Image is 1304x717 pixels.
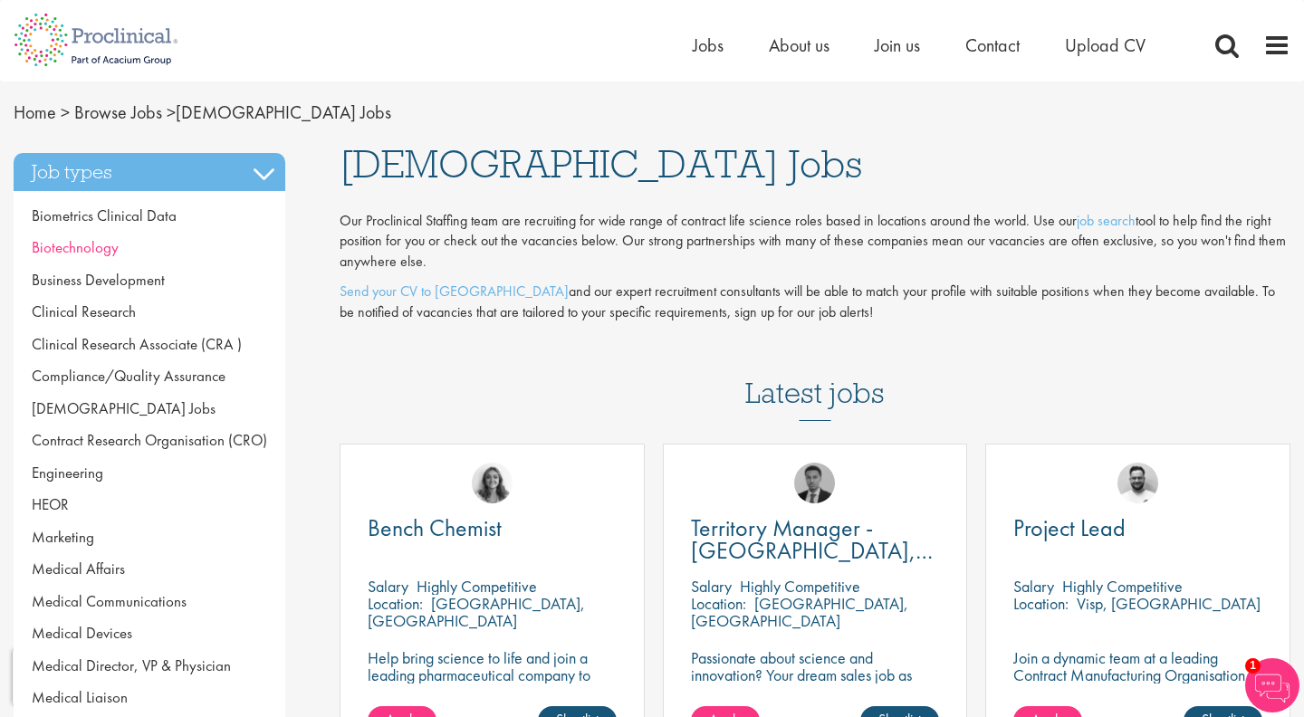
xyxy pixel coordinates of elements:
a: About us [769,33,829,57]
a: Business Development [14,264,285,297]
span: Salary [1013,576,1054,597]
a: Medical Affairs [14,553,285,586]
a: Engineering [14,457,285,490]
a: breadcrumb link to Browse Jobs [74,100,162,124]
img: Chatbot [1245,658,1299,712]
a: Bench Chemist [368,517,617,540]
span: [DEMOGRAPHIC_DATA] Jobs [14,100,391,124]
span: Territory Manager - [GEOGRAPHIC_DATA], [GEOGRAPHIC_DATA] [691,512,933,588]
a: Join us [875,33,920,57]
a: Medical Communications [14,586,285,618]
a: Contract Research Organisation (CRO) [14,425,285,457]
span: [DEMOGRAPHIC_DATA] Jobs [340,139,862,188]
iframe: reCAPTCHA [13,650,244,704]
a: job search [1077,211,1136,230]
a: Biometrics Clinical Data [14,200,285,233]
span: Biometrics Clinical Data [32,206,177,225]
span: Clinical Research [32,301,136,321]
span: Business Development [32,270,165,290]
span: Engineering [32,463,103,483]
span: Contract Research Organisation (CRO) [32,430,267,450]
p: Visp, [GEOGRAPHIC_DATA] [1077,593,1261,614]
span: Marketing [32,527,94,547]
span: Clinical Research Associate (CRA ) [32,334,242,354]
span: > [167,100,176,124]
span: Location: [691,593,746,614]
a: Send your CV to [GEOGRAPHIC_DATA] [340,282,569,301]
p: Highly Competitive [1062,576,1183,597]
a: Upload CV [1065,33,1146,57]
a: Medical Liaison [14,682,285,714]
a: Clinical Research [14,296,285,329]
span: > [61,100,70,124]
p: [GEOGRAPHIC_DATA], [GEOGRAPHIC_DATA] [368,593,585,631]
span: Medical Liaison [32,687,128,707]
span: Project Lead [1013,512,1126,543]
p: Highly Competitive [740,576,860,597]
p: Our Proclinical Staffing team are recruiting for wide range of contract life science roles based ... [340,211,1290,273]
span: Salary [368,576,408,597]
a: Project Lead [1013,517,1262,540]
a: Jobs [693,33,724,57]
span: [DEMOGRAPHIC_DATA] Jobs [32,398,216,418]
span: Location: [1013,593,1069,614]
span: Compliance/Quality Assurance [32,366,225,386]
h3: Latest jobs [745,332,885,421]
img: Jackie Cerchio [472,463,513,503]
span: Medical Devices [32,623,132,643]
span: Medical Affairs [32,559,125,578]
span: Salary [691,576,732,597]
img: Carl Gbolade [794,463,835,503]
img: Emile De Beer [1117,463,1158,503]
span: Medical Director, VP & Physician [32,655,231,675]
a: Biotechnology [14,232,285,264]
span: 1 [1245,658,1261,674]
a: Clinical Research Associate (CRA ) [14,329,285,361]
a: Medical Devices [14,617,285,650]
a: HEOR [14,489,285,521]
a: Territory Manager - [GEOGRAPHIC_DATA], [GEOGRAPHIC_DATA] [691,517,940,562]
span: Location: [368,593,423,614]
span: Medical Communications [32,591,187,611]
span: Bench Chemist [368,512,502,543]
a: breadcrumb link to Home [14,100,56,124]
a: Compliance/Quality Assurance [14,360,285,393]
p: Passionate about science and innovation? Your dream sales job as Territory Manager awaits! [691,649,940,701]
p: and our expert recruitment consultants will be able to match your profile with suitable positions... [340,282,1290,323]
h3: Job types [14,153,285,191]
p: [GEOGRAPHIC_DATA], [GEOGRAPHIC_DATA] [691,593,908,631]
p: Highly Competitive [417,576,537,597]
a: Marketing [14,521,285,554]
a: [DEMOGRAPHIC_DATA] Jobs [14,393,285,425]
span: HEOR [32,494,69,514]
span: Biotechnology [32,237,119,257]
a: Medical Director, VP & Physician [14,650,285,683]
a: Contact [965,33,1020,57]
